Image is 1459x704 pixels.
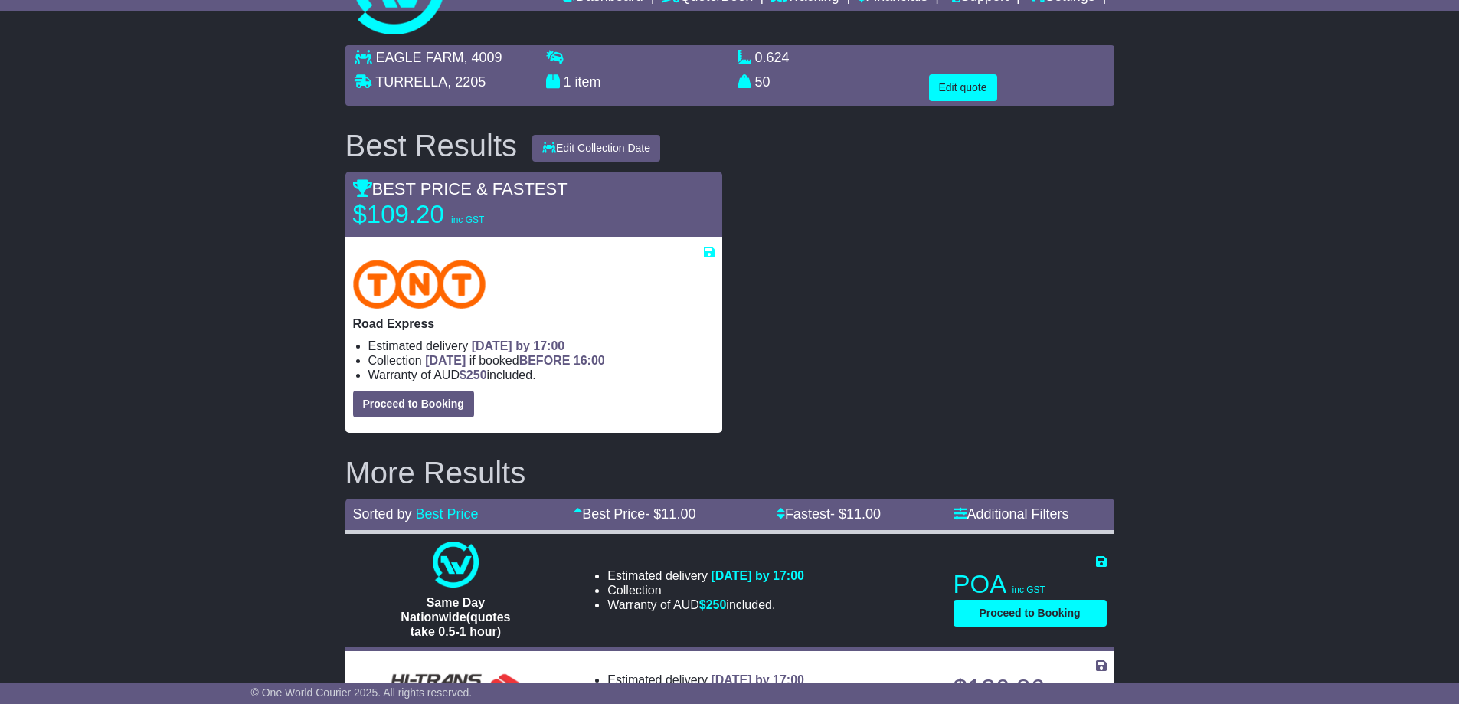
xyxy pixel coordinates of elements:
span: if booked [425,354,604,367]
span: 11.00 [661,506,695,522]
span: , 4009 [464,50,502,65]
a: Fastest- $11.00 [777,506,881,522]
a: Best Price [416,506,479,522]
p: POA [954,569,1107,600]
button: Edit quote [929,74,997,101]
img: TNT Domestic: Road Express [353,260,486,309]
span: item [575,74,601,90]
span: 250 [466,368,487,381]
span: [DATE] by 17:00 [472,339,565,352]
p: $109.20 [353,199,545,230]
p: $136.86 [954,673,1107,704]
span: - $ [645,506,695,522]
span: 50 [755,74,770,90]
span: [DATE] by 17:00 [711,569,804,582]
a: Best Price- $11.00 [574,506,695,522]
h2: More Results [345,456,1114,490]
li: Collection [368,353,715,368]
span: BEST PRICE & FASTEST [353,179,568,198]
span: EAGLE FARM [376,50,464,65]
span: $ [460,368,487,381]
span: Same Day Nationwide(quotes take 0.5-1 hour) [401,596,510,638]
li: Estimated delivery [607,673,804,687]
li: Warranty of AUD included. [368,368,715,382]
li: Estimated delivery [368,339,715,353]
a: Additional Filters [954,506,1069,522]
span: [DATE] [425,354,466,367]
span: , 2205 [447,74,486,90]
span: 0.624 [755,50,790,65]
span: - $ [830,506,881,522]
li: Warranty of AUD included. [607,598,804,612]
span: TURRELLA [375,74,447,90]
span: 16:00 [574,354,605,367]
span: 11.00 [846,506,881,522]
span: Sorted by [353,506,412,522]
span: © One World Courier 2025. All rights reserved. [251,686,473,699]
p: Road Express [353,316,715,331]
span: [DATE] by 17:00 [711,673,804,686]
span: 250 [706,598,727,611]
span: inc GST [451,214,484,225]
button: Proceed to Booking [353,391,474,417]
span: inc GST [1012,584,1045,595]
span: 1 [564,74,571,90]
div: Best Results [338,129,525,162]
span: $ [699,598,727,611]
button: Proceed to Booking [954,600,1107,627]
li: Estimated delivery [607,568,804,583]
img: One World Courier: Same Day Nationwide(quotes take 0.5-1 hour) [433,542,479,588]
li: Collection [607,583,804,598]
span: BEFORE [519,354,571,367]
button: Edit Collection Date [532,135,660,162]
